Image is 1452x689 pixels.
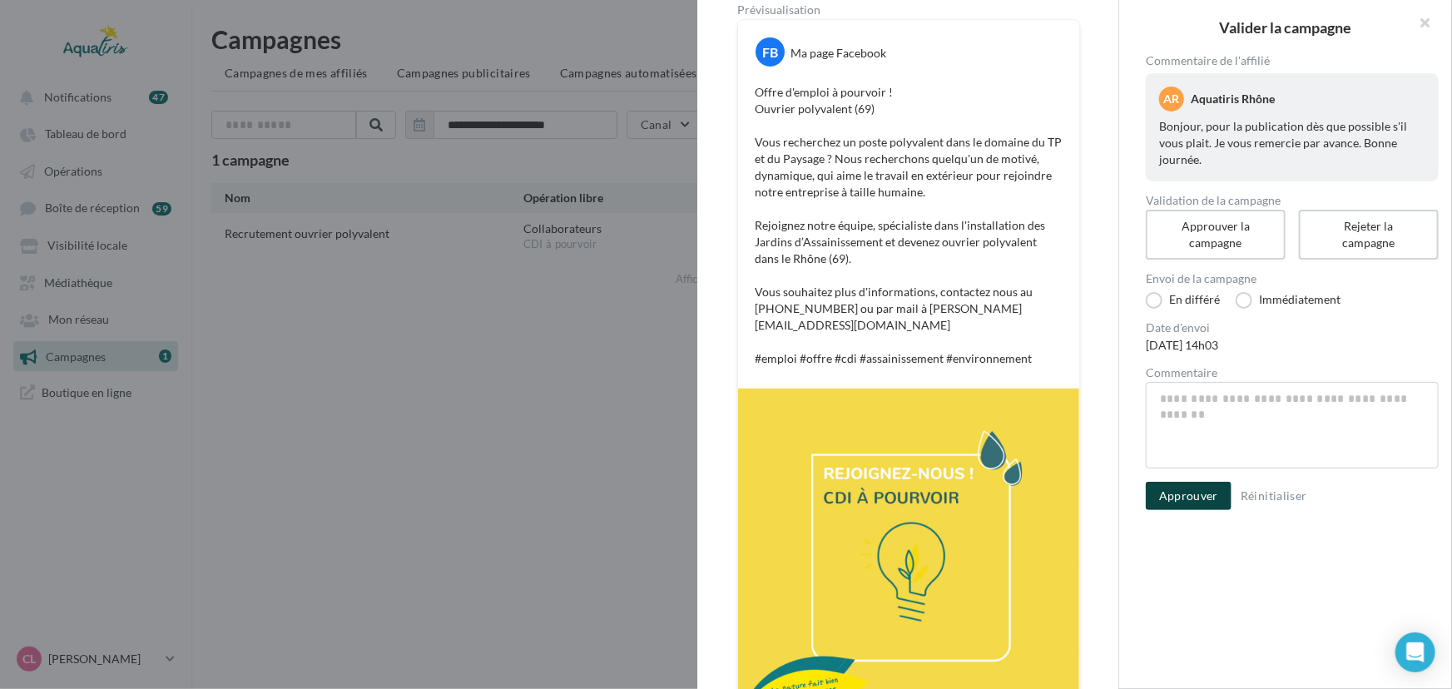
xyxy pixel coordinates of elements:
[1146,322,1439,334] label: Date d'envoi
[1395,632,1435,672] div: Open Intercom Messenger
[1319,218,1419,251] div: Rejeter la campagne
[1146,367,1439,379] label: Commentaire
[1146,482,1231,510] button: Approuver
[1146,20,1425,35] h2: Valider la campagne
[737,4,1078,16] div: Prévisualisation
[1164,91,1180,107] span: AR
[1166,218,1266,251] div: Approuver la campagne
[1146,337,1439,354] div: [DATE] 14h03
[1146,292,1220,309] label: En différé
[756,37,785,67] div: FB
[1191,92,1275,106] span: Aquatiris Rhône
[755,84,1063,367] p: Offre d'emploi à pourvoir ! Ouvrier polyvalent (69) Vous recherchez un poste polyvalent dans le d...
[790,45,886,62] div: Ma page Facebook
[1146,273,1439,285] label: Envoi de la campagne
[1146,55,1439,67] span: Commentaire de l'affilié
[1234,486,1314,506] button: Réinitialiser
[1159,118,1425,168] div: Bonjour, pour la publication dès que possible s'il vous plait. Je vous remercie par avance. Bonne...
[1236,292,1340,309] label: Immédiatement
[1146,195,1439,206] label: Validation de la campagne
